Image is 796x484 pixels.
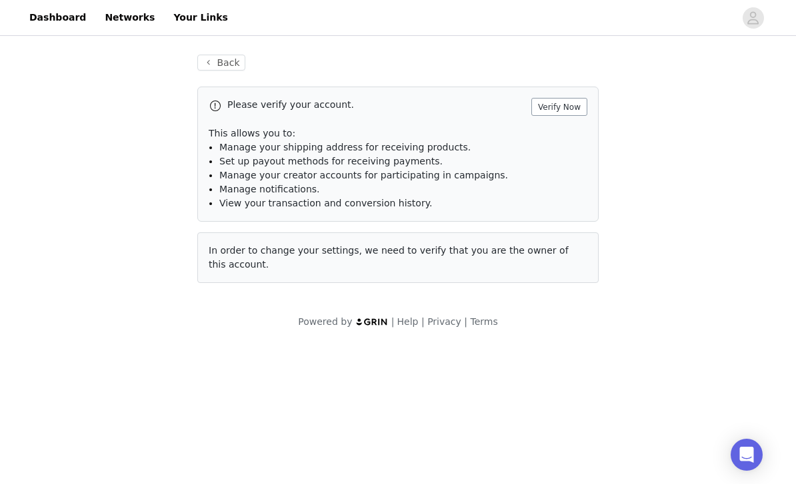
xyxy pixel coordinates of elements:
span: Set up payout methods for receiving payments. [219,156,443,166]
a: Dashboard [21,3,94,33]
div: Open Intercom Messenger [731,439,763,471]
button: Verify Now [531,98,587,116]
button: Back [197,55,245,71]
span: View your transaction and conversion history. [219,198,432,208]
p: Please verify your account. [227,98,526,112]
a: Privacy [427,316,461,327]
p: This allows you to: [209,126,587,140]
span: | [421,316,425,327]
span: Manage your creator accounts for participating in campaigns. [219,170,508,180]
a: Terms [470,316,497,327]
span: | [464,316,467,327]
span: | [391,316,395,327]
a: Networks [97,3,163,33]
div: avatar [747,7,759,29]
span: Manage your shipping address for receiving products. [219,142,471,152]
img: logo [355,318,389,326]
span: In order to change your settings, we need to verify that you are the owner of this account. [209,245,569,270]
span: Powered by [298,316,352,327]
span: Manage notifications. [219,184,320,194]
a: Your Links [165,3,236,33]
a: Help [397,316,419,327]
